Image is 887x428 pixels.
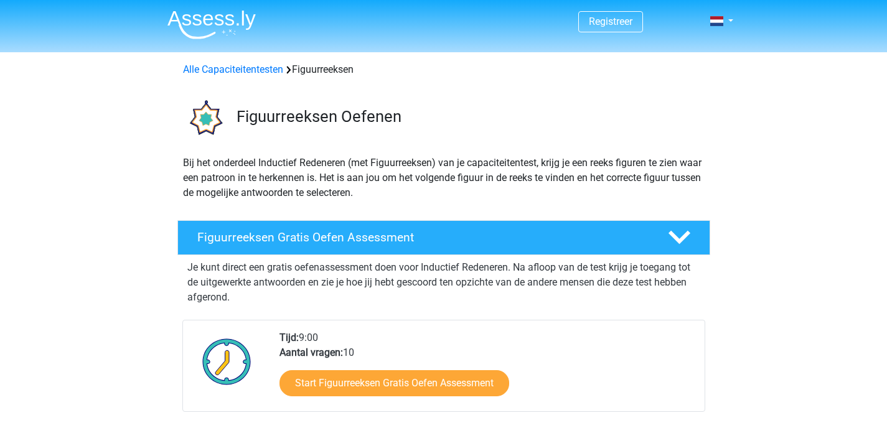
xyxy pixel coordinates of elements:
[178,62,710,77] div: Figuurreeksen
[589,16,632,27] a: Registreer
[187,260,700,305] p: Je kunt direct een gratis oefenassessment doen voor Inductief Redeneren. Na afloop van de test kr...
[195,330,258,393] img: Klok
[178,92,231,145] img: figuurreeksen
[270,330,704,411] div: 9:00 10
[237,107,700,126] h3: Figuurreeksen Oefenen
[172,220,715,255] a: Figuurreeksen Gratis Oefen Assessment
[279,347,343,358] b: Aantal vragen:
[183,156,705,200] p: Bij het onderdeel Inductief Redeneren (met Figuurreeksen) van je capaciteitentest, krijg je een r...
[183,63,283,75] a: Alle Capaciteitentesten
[279,332,299,343] b: Tijd:
[167,10,256,39] img: Assessly
[197,230,648,244] h4: Figuurreeksen Gratis Oefen Assessment
[279,370,509,396] a: Start Figuurreeksen Gratis Oefen Assessment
